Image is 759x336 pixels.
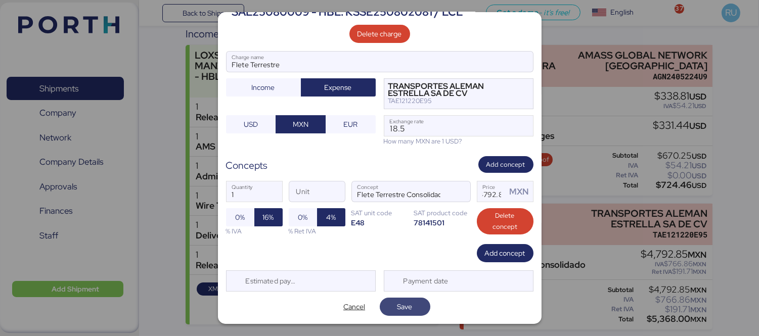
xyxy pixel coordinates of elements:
input: Exchange rate [384,116,533,136]
div: How many MXN are 1 USD? [384,136,533,146]
span: 0% [298,211,307,223]
span: Save [397,301,413,313]
div: TAE121220E95 [388,98,517,105]
span: 4% [326,211,336,223]
button: Income [226,78,301,97]
button: Add concept [478,156,533,173]
div: SAT unit code [351,208,408,218]
span: EUR [343,118,358,130]
input: Quantity [227,181,282,202]
div: MXN [509,185,532,198]
button: 0% [226,208,254,226]
button: USD [226,115,276,133]
button: ConceptConcept [449,183,470,205]
span: Income [252,81,275,93]
button: 4% [317,208,345,226]
button: Delete charge [349,25,410,43]
button: Save [380,298,430,316]
span: Delete concept [485,210,525,232]
button: 16% [254,208,283,226]
button: Delete concept [477,208,533,234]
input: Concept [352,181,446,202]
span: Add concept [486,159,525,170]
input: Price [477,181,507,202]
span: Delete charge [358,28,402,40]
div: E48 [351,218,408,227]
span: MXN [293,118,308,130]
span: 0% [235,211,245,223]
span: Cancel [343,301,365,313]
input: Unit [289,181,345,202]
span: Add concept [485,247,525,259]
input: Charge name [227,52,533,72]
span: 16% [263,211,274,223]
button: Expense [301,78,376,97]
div: Concepts [226,158,268,173]
button: Add concept [477,244,533,262]
span: USD [244,118,258,130]
div: 78141501 [414,218,471,227]
div: TRANSPORTES ALEMAN ESTRELLA SA DE CV [388,83,517,98]
button: MXN [276,115,326,133]
span: Expense [325,81,352,93]
div: % Ret IVA [289,226,345,236]
button: EUR [326,115,376,133]
button: Cancel [329,298,380,316]
div: % IVA [226,226,283,236]
div: SAT product code [414,208,471,218]
button: 0% [289,208,317,226]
